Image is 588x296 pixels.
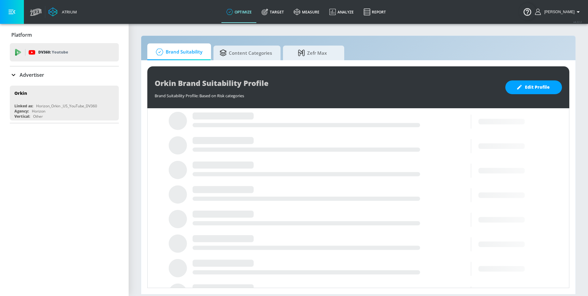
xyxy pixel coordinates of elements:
[52,49,68,55] p: Youtube
[505,80,562,94] button: Edit Profile
[38,49,68,56] p: DV360:
[324,1,359,23] a: Analyze
[14,90,27,96] div: Orkin
[14,114,30,119] div: Vertical:
[289,1,324,23] a: measure
[542,10,575,14] span: login as: humberto.barrera@zefr.com
[573,20,582,24] span: v 4.22.2
[11,31,32,38] p: Platform
[220,46,272,60] span: Content Categories
[59,9,77,15] div: Atrium
[518,83,550,91] span: Edit Profile
[10,66,119,83] div: Advertiser
[10,43,119,61] div: DV360: Youtube
[14,109,29,114] div: Agency:
[36,103,97,109] div: Horizon_Orkin _US_YouTube_DV360
[10,86,119,120] div: OrkinLinked as:Horizon_Orkin _US_YouTube_DV360Agency:HorizonVertical:Other
[289,46,336,60] span: Zefr Max
[48,7,77,17] a: Atrium
[257,1,289,23] a: Target
[535,8,582,16] button: [PERSON_NAME]
[32,109,45,114] div: Horizon
[519,3,536,20] button: Open Resource Center
[155,90,499,98] div: Brand Suitability Profile: Based on Risk categories
[153,45,202,59] span: Brand Suitability
[33,114,43,119] div: Other
[10,26,119,43] div: Platform
[221,1,257,23] a: optimize
[20,72,44,78] p: Advertiser
[359,1,391,23] a: Report
[14,103,33,109] div: Linked as:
